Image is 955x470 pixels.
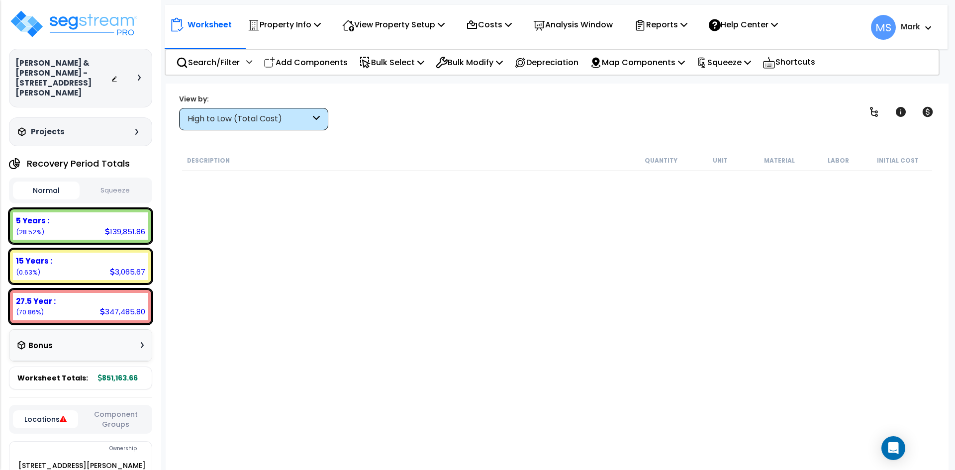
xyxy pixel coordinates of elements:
[466,18,512,31] p: Costs
[83,409,148,430] button: Component Groups
[179,94,328,104] div: View by:
[188,113,310,125] div: High to Low (Total Cost)
[533,18,613,31] p: Analysis Window
[696,56,751,69] p: Squeeze
[13,182,80,199] button: Normal
[709,18,778,31] p: Help Center
[13,410,78,428] button: Locations
[877,157,919,165] small: Initial Cost
[645,157,677,165] small: Quantity
[342,18,445,31] p: View Property Setup
[31,127,65,137] h3: Projects
[258,51,353,74] div: Add Components
[17,373,88,383] span: Worksheet Totals:
[28,342,53,350] h3: Bonus
[16,215,49,226] b: 5 Years :
[436,56,503,69] p: Bulk Modify
[98,373,138,383] span: 851,163.66
[27,159,130,169] h4: Recovery Period Totals
[188,18,232,31] p: Worksheet
[16,256,52,266] b: 15 Years :
[359,56,424,69] p: Bulk Select
[187,157,230,165] small: Description
[100,306,145,317] div: 347,485.80
[901,21,920,32] b: Mark
[15,58,111,98] h3: [PERSON_NAME] & [PERSON_NAME] - [STREET_ADDRESS][PERSON_NAME]
[176,56,240,69] p: Search/Filter
[82,182,149,199] button: Squeeze
[881,436,905,460] div: Open Intercom Messenger
[828,157,849,165] small: Labor
[871,15,896,40] span: MS
[29,443,152,455] div: Ownership
[16,228,44,236] small: (28.52%)
[757,50,821,75] div: Shortcuts
[514,56,578,69] p: Depreciation
[764,157,795,165] small: Material
[763,55,815,70] p: Shortcuts
[110,267,145,277] div: 3,065.67
[509,51,584,74] div: Depreciation
[16,296,56,306] b: 27.5 Year :
[16,308,44,316] small: (70.86%)
[590,56,685,69] p: Map Components
[16,268,40,277] small: (0.63%)
[713,157,728,165] small: Unit
[634,18,687,31] p: Reports
[264,56,348,69] p: Add Components
[9,9,138,39] img: logo_pro_r.png
[105,226,145,237] div: 139,851.86
[248,18,321,31] p: Property Info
